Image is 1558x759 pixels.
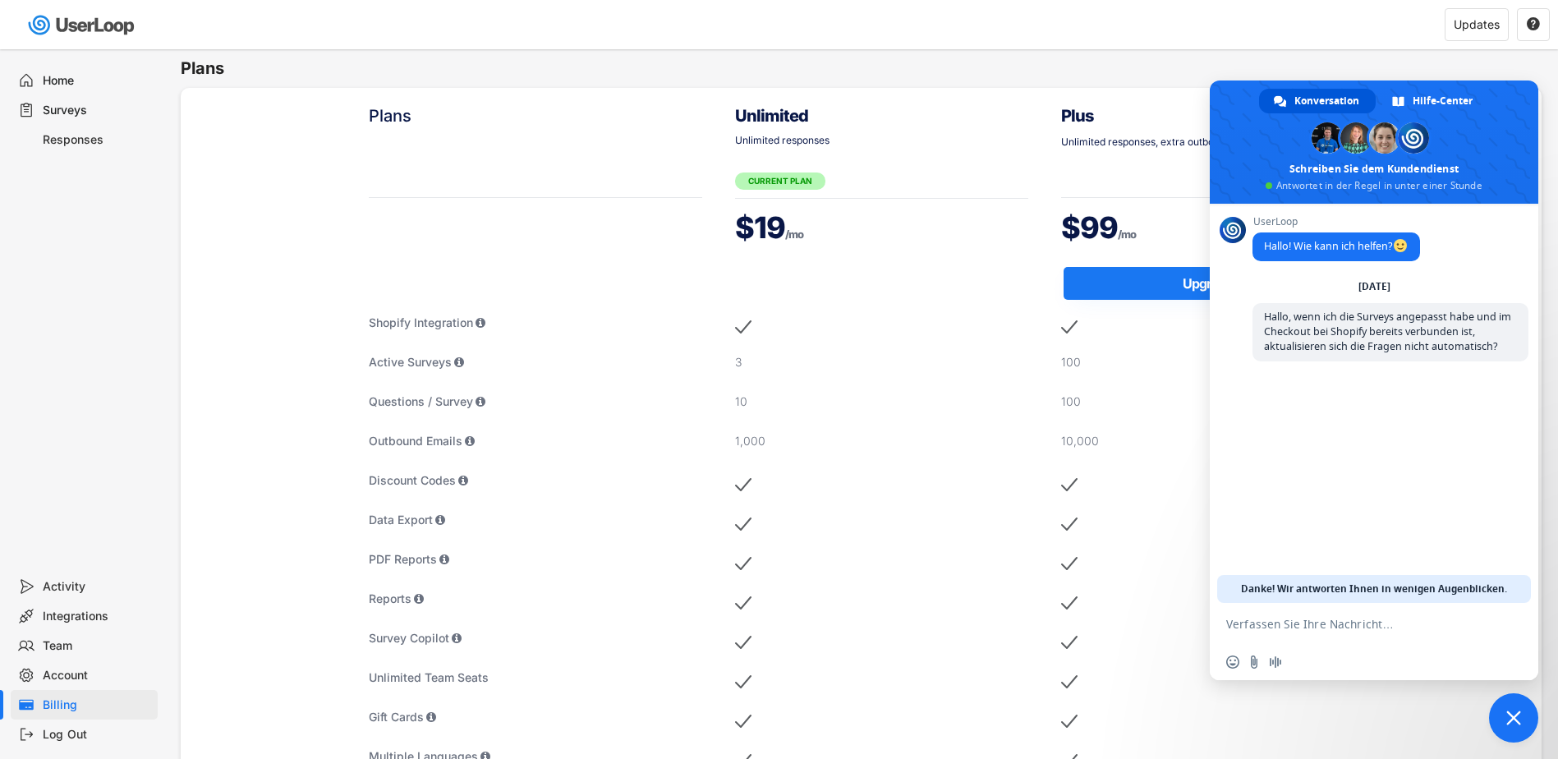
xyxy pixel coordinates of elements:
[735,354,1028,370] div: 3
[735,136,1028,145] div: Unlimited responses
[735,551,751,576] img: MobileAcceptMajor.svg
[369,512,703,528] div: Data Export
[181,57,1558,80] h6: Plans
[1226,603,1489,644] textarea: Verfassen Sie Ihre Nachricht…
[1226,655,1239,669] span: Einen Emoji einfügen
[43,697,151,713] div: Billing
[1061,354,1354,370] div: 100
[369,104,703,127] div: Plans
[735,104,1028,127] div: Unlimited
[1061,315,1078,339] img: MobileAcceptMajor.svg
[735,591,751,615] img: MobileAcceptMajor.svg
[1358,282,1390,292] div: [DATE]
[369,630,703,646] div: Survey Copilot
[1489,693,1538,743] a: Chat schließen
[1061,630,1078,655] img: MobileAcceptMajor.svg
[1064,267,1351,300] button: Upgrade
[1061,472,1078,497] img: MobileAcceptMajor.svg
[1061,207,1354,248] div: $99
[1252,216,1420,228] span: UserLoop
[1061,433,1354,449] div: 10,000
[369,591,703,607] div: Reports
[43,132,151,148] div: Responses
[369,315,703,331] div: Shopify Integration
[735,709,751,734] img: MobileAcceptMajor.svg
[735,207,1028,248] div: $19
[369,354,703,370] div: Active Surveys
[369,433,703,449] div: Outbound Emails
[1061,104,1354,127] div: Plus
[43,103,151,118] div: Surveys
[43,579,151,595] div: Activity
[43,727,151,743] div: Log Out
[735,393,1028,410] div: 10
[369,393,703,410] div: Questions / Survey
[1527,16,1540,31] text: 
[1061,512,1078,536] img: MobileAcceptMajor.svg
[1264,239,1409,253] span: Hallo! Wie kann ich helfen?
[1061,669,1078,694] img: MobileAcceptMajor.svg
[735,172,825,190] div: CURRENT PLAN
[1061,591,1078,615] img: MobileAcceptMajor.svg
[735,433,1028,449] div: 1,000
[1259,89,1376,113] a: Konversation
[1241,575,1507,603] span: Danke! Wir antworten Ihnen in wenigen Augenblicken.
[735,669,751,694] img: MobileAcceptMajor.svg
[735,630,751,655] img: MobileAcceptMajor.svg
[369,551,703,568] div: PDF Reports
[1061,709,1078,734] img: MobileAcceptMajor.svg
[1061,393,1354,410] div: 100
[735,472,751,497] img: MobileAcceptMajor.svg
[1526,17,1541,32] button: 
[735,512,751,536] img: MobileAcceptMajor.svg
[43,668,151,683] div: Account
[1061,551,1078,576] img: MobileAcceptMajor.svg
[1248,655,1261,669] span: Datei senden
[369,669,703,686] div: Unlimited Team Seats
[369,472,703,489] div: Discount Codes
[1118,228,1136,241] font: /mo
[1413,89,1473,113] span: Hilfe-Center
[369,709,703,725] div: Gift Cards
[1294,89,1359,113] span: Konversation
[735,315,751,339] img: MobileAcceptMajor.svg
[1377,89,1489,113] a: Hilfe-Center
[1264,310,1511,353] span: Hallo, wenn ich die Surveys angepasst habe und im Checkout bei Shopify bereits verbunden ist, akt...
[43,73,151,89] div: Home
[1454,19,1500,30] div: Updates
[25,8,140,42] img: userloop-logo-01.svg
[43,609,151,624] div: Integrations
[1269,655,1282,669] span: Audionachricht aufzeichnen
[785,228,803,241] font: /mo
[43,638,151,654] div: Team
[1061,137,1354,147] div: Unlimited responses, extra outbound emails and more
